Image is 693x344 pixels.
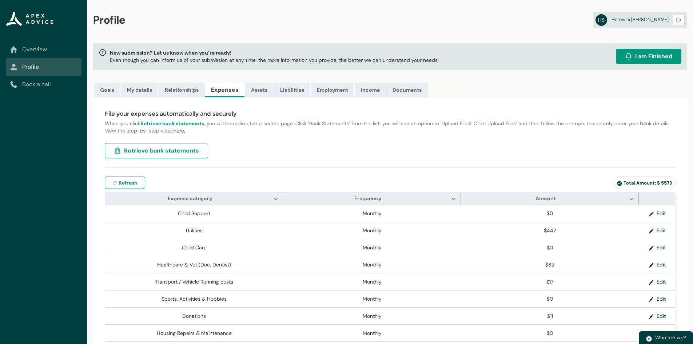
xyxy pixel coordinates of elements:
img: landmark.svg [114,147,121,154]
lightning-base-formatted-text: Monthly [363,210,382,217]
span: Refresh [119,179,138,186]
a: Expenses [205,83,244,97]
p: When you click , you will be redirected a secure page. Click ‘Bank Statements’ from the list, you... [105,120,676,134]
lightning-formatted-number: $0 [547,210,553,217]
button: Edit [643,276,672,287]
lightning-formatted-number: $17 [546,278,553,285]
lightning-base-formatted-text: Utilities [186,227,203,234]
a: Liabilities [274,83,310,97]
lightning-base-formatted-text: Monthly [363,278,382,285]
a: Goals [94,83,120,97]
button: Edit [643,311,672,321]
button: Logout [673,14,685,26]
a: here. [174,127,185,134]
lightning-base-formatted-text: Monthly [363,330,382,336]
lightning-base-formatted-text: Sports, Activities & Hobbies [162,296,227,302]
span: Who are we? [655,334,686,341]
span: Retrieve bank statements [124,146,199,155]
lightning-formatted-number: $442 [544,227,556,234]
a: Relationships [159,83,205,97]
lightning-base-formatted-text: Child Care [182,244,207,251]
button: Refresh [105,177,145,189]
lightning-formatted-number: $11 [547,313,553,319]
button: Edit [643,328,672,339]
lightning-base-formatted-text: Child Support [178,210,210,217]
button: Edit [643,208,672,219]
lightning-base-formatted-text: Monthly [363,296,382,302]
a: Assets [245,83,274,97]
a: Documents [386,83,428,97]
lightning-formatted-number: $0 [547,330,553,336]
span: Profile [93,13,126,27]
p: Even though you can inform us of your submission at any time, the more information you provide, t... [110,56,439,64]
span: Herewini [PERSON_NAME] [612,16,669,23]
lightning-formatted-number: $82 [545,261,554,268]
img: Apex Advice Group [6,12,53,26]
span: New submission? Let us know when you’re ready! [110,49,439,56]
lightning-base-formatted-text: Transport / Vehicle Running costs [155,278,233,285]
a: Employment [311,83,354,97]
img: play.svg [646,336,652,342]
span: Total Amount: $ 5579 [617,180,672,186]
lightning-base-formatted-text: Healthcare & Vet (Doc, Dentist) [157,261,231,268]
lightning-badge: Total Amount [614,177,676,189]
img: alarm.svg [625,53,632,60]
nav: Sub page [6,41,81,93]
lightning-base-formatted-text: Monthly [363,227,382,234]
a: HSHerewini [PERSON_NAME] [593,12,687,28]
lightning-base-formatted-text: Monthly [363,313,382,319]
a: My details [121,83,158,97]
button: Edit [643,242,672,253]
a: Book a call [10,80,77,89]
button: Edit [643,225,672,236]
a: Income [355,83,386,97]
button: Edit [643,293,672,304]
abbr: HS [596,14,607,26]
lightning-formatted-number: $0 [547,296,553,302]
lightning-base-formatted-text: Housing Repairs & Maintenance [157,330,232,336]
span: I am Finished [635,52,672,61]
lightning-base-formatted-text: Donations [182,313,206,319]
lightning-base-formatted-text: Monthly [363,244,382,251]
h4: File your expenses automatically and securely [105,110,676,118]
strong: Retrieve bank statements [140,120,204,127]
button: I am Finished [616,49,681,64]
button: Edit [643,259,672,270]
lightning-base-formatted-text: Monthly [363,261,382,268]
lightning-formatted-number: $0 [547,244,553,251]
button: Retrieve bank statements [105,143,208,158]
a: Profile [10,63,77,71]
a: Overview [10,45,77,54]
